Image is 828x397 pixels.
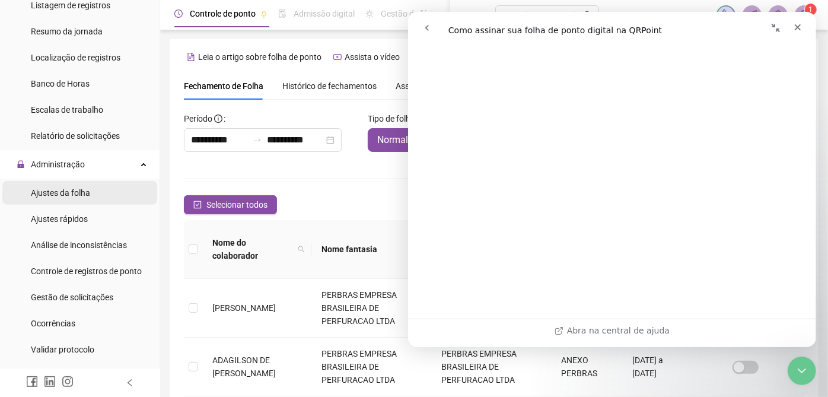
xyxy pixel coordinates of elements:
span: clock-circle [174,9,183,18]
span: Nome fantasia [321,243,413,256]
span: youtube [333,53,342,61]
span: file-done [278,9,286,18]
span: check-square [193,201,202,209]
span: Período [184,114,212,123]
span: Listagem de registros [31,1,110,10]
span: left [126,379,134,387]
span: Escalas de trabalho [31,105,103,115]
span: Histórico de fechamentos [282,81,377,91]
img: 87329 [795,6,813,24]
iframe: Intercom live chat [788,357,816,385]
span: Tipo de folha [368,112,415,125]
iframe: Intercom live chat [408,12,816,347]
span: Administração [31,160,85,169]
span: Controle de registros de ponto [31,266,142,276]
span: Assinaturas [396,82,440,90]
span: notification [747,9,757,20]
sup: Atualize o seu contato no menu Meus Dados [805,4,817,15]
span: Análise de inconsistências [31,240,127,250]
td: ANEXO PERBRAS [552,338,623,396]
span: Fechamento de Folha [184,81,263,91]
span: [PERSON_NAME] [212,303,276,313]
img: sparkle-icon.fc2bf0ac1784a2077858766a79e2daf3.svg [719,8,733,21]
span: ADAGILSON DE [PERSON_NAME] [212,355,276,378]
span: Controle de ponto [190,9,256,18]
button: Selecionar todos [184,195,277,214]
span: Ajustes da folha [31,188,90,198]
span: instagram [62,376,74,388]
span: ellipsis [470,9,479,18]
td: PERBRAS EMPRESA BRASILEIRA DE PERFURACAO LTDA [432,338,552,396]
span: Normal [377,134,408,145]
span: Ajustes rápidos [31,214,88,224]
span: Gestão de solicitações [31,293,113,302]
span: linkedin [44,376,56,388]
span: Validar protocolo [31,345,94,354]
span: bell [773,9,784,20]
span: search [295,234,307,265]
span: info-circle [214,115,222,123]
span: Gestão de férias [381,9,441,18]
span: Banco de Horas [31,79,90,88]
span: facebook [26,376,38,388]
span: Localização de registros [31,53,120,62]
span: 1 [809,5,813,14]
span: sun [365,9,374,18]
span: swap-right [253,135,262,145]
span: Nome do colaborador [212,236,293,262]
span: lock [17,160,25,169]
span: PERBRAS EMPRESA BRASILEIRA DE PERFURACAO LTDA [606,8,709,21]
span: Selecionar todos [206,198,267,211]
span: search [298,246,305,253]
span: Resumo da jornada [31,27,103,36]
span: search [584,11,593,20]
span: Ocorrências [31,319,75,328]
span: to [253,135,262,145]
td: [DATE] a [DATE] [623,338,687,396]
td: PERBRAS EMPRESA BRASILEIRA DE PERFURACAO LTDA [312,338,432,396]
span: Admissão digital [294,9,355,18]
span: pushpin [260,11,267,18]
span: file-text [187,53,195,61]
span: Relatório de solicitações [31,131,120,141]
span: Assista o vídeo [345,52,400,62]
td: PERBRAS EMPRESA BRASILEIRA DE PERFURACAO LTDA [312,279,432,338]
span: Leia o artigo sobre folha de ponto [198,52,321,62]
